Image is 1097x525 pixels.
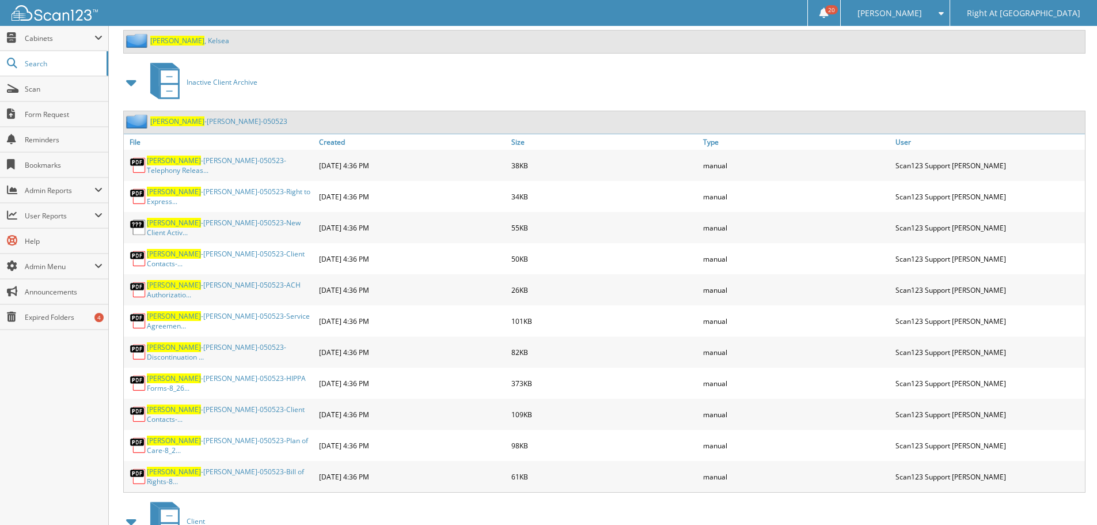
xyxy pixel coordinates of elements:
[130,437,147,454] img: PDF.png
[508,402,701,427] div: 109KB
[316,464,508,489] div: [DATE] 4:36 PM
[700,134,893,150] a: Type
[147,218,313,237] a: [PERSON_NAME]-[PERSON_NAME]-050523-New Client Activ...
[130,312,147,330] img: PDF.png
[130,157,147,174] img: PDF.png
[150,36,229,46] a: [PERSON_NAME], Kelsea
[147,187,313,206] a: [PERSON_NAME]-[PERSON_NAME]-050523-Right to Express...
[147,373,201,383] span: [PERSON_NAME]
[316,153,508,178] div: [DATE] 4:36 PM
[25,160,103,170] span: Bookmarks
[147,156,313,175] a: [PERSON_NAME]-[PERSON_NAME]-050523-Telephony Releas...
[25,84,103,94] span: Scan
[508,277,701,303] div: 26KB
[508,371,701,396] div: 373KB
[94,313,104,322] div: 4
[147,436,313,455] a: [PERSON_NAME]-[PERSON_NAME]-050523-Plan of Care-8_2...
[147,249,313,269] a: [PERSON_NAME]-[PERSON_NAME]-050523-Client Contacts-...
[893,402,1085,427] div: Scan123 Support [PERSON_NAME]
[147,280,201,290] span: [PERSON_NAME]
[700,433,893,458] div: manual
[187,77,257,87] span: Inactive Client Archive
[316,402,508,427] div: [DATE] 4:36 PM
[700,308,893,334] div: manual
[130,188,147,205] img: PDF.png
[893,153,1085,178] div: Scan123 Support [PERSON_NAME]
[147,405,313,424] a: [PERSON_NAME]-[PERSON_NAME]-050523-Client Contacts-...
[147,218,201,228] span: [PERSON_NAME]
[700,246,893,271] div: manual
[893,433,1085,458] div: Scan123 Support [PERSON_NAME]
[130,250,147,267] img: PDF.png
[508,134,701,150] a: Size
[130,375,147,392] img: PDF.png
[130,468,147,485] img: PDF.png
[857,10,922,17] span: [PERSON_NAME]
[150,116,287,126] a: [PERSON_NAME]-[PERSON_NAME]-050523
[893,134,1085,150] a: User
[147,280,313,300] a: [PERSON_NAME]-[PERSON_NAME]-050523-ACH Authorizatio...
[316,308,508,334] div: [DATE] 4:36 PM
[700,339,893,365] div: manual
[25,109,103,119] span: Form Request
[893,277,1085,303] div: Scan123 Support [PERSON_NAME]
[25,186,94,195] span: Admin Reports
[700,371,893,396] div: manual
[130,219,147,236] img: generic.png
[893,184,1085,209] div: Scan123 Support [PERSON_NAME]
[508,464,701,489] div: 61KB
[126,114,150,129] img: folder2.png
[316,339,508,365] div: [DATE] 4:36 PM
[893,464,1085,489] div: Scan123 Support [PERSON_NAME]
[893,246,1085,271] div: Scan123 Support [PERSON_NAME]
[147,373,313,393] a: [PERSON_NAME]-[PERSON_NAME]-050523-HIPPA Forms-8_26...
[316,246,508,271] div: [DATE] 4:36 PM
[147,436,201,445] span: [PERSON_NAME]
[25,312,103,322] span: Expired Folders
[967,10,1080,17] span: Right At [GEOGRAPHIC_DATA]
[700,215,893,240] div: manual
[893,308,1085,334] div: Scan123 Support [PERSON_NAME]
[130,281,147,299] img: PDF.png
[147,311,201,321] span: [PERSON_NAME]
[893,215,1085,240] div: Scan123 Support [PERSON_NAME]
[143,59,257,105] a: Inactive Client Archive
[508,153,701,178] div: 38KB
[700,402,893,427] div: manual
[25,236,103,246] span: Help
[147,156,201,165] span: [PERSON_NAME]
[508,308,701,334] div: 101KB
[130,343,147,361] img: PDF.png
[147,311,313,331] a: [PERSON_NAME]-[PERSON_NAME]-050523-Service Agreemen...
[700,184,893,209] div: manual
[25,211,94,221] span: User Reports
[12,5,98,21] img: scan123-logo-white.svg
[130,406,147,423] img: PDF.png
[893,339,1085,365] div: Scan123 Support [PERSON_NAME]
[150,116,204,126] span: [PERSON_NAME]
[25,262,94,271] span: Admin Menu
[508,184,701,209] div: 34KB
[893,371,1085,396] div: Scan123 Support [PERSON_NAME]
[316,433,508,458] div: [DATE] 4:36 PM
[25,135,103,145] span: Reminders
[508,433,701,458] div: 98KB
[25,33,94,43] span: Cabinets
[126,33,150,48] img: folder2.png
[700,464,893,489] div: manual
[147,342,313,362] a: [PERSON_NAME]-[PERSON_NAME]-050523-Discontinuation ...
[508,246,701,271] div: 50KB
[147,405,201,414] span: [PERSON_NAME]
[25,59,101,69] span: Search
[147,467,201,477] span: [PERSON_NAME]
[25,287,103,297] span: Announcements
[147,467,313,486] a: [PERSON_NAME]-[PERSON_NAME]-050523-Bill of Rights-8...
[316,277,508,303] div: [DATE] 4:36 PM
[124,134,316,150] a: File
[316,371,508,396] div: [DATE] 4:36 PM
[316,134,508,150] a: Created
[508,215,701,240] div: 55KB
[1039,470,1097,525] iframe: Chat Widget
[700,277,893,303] div: manual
